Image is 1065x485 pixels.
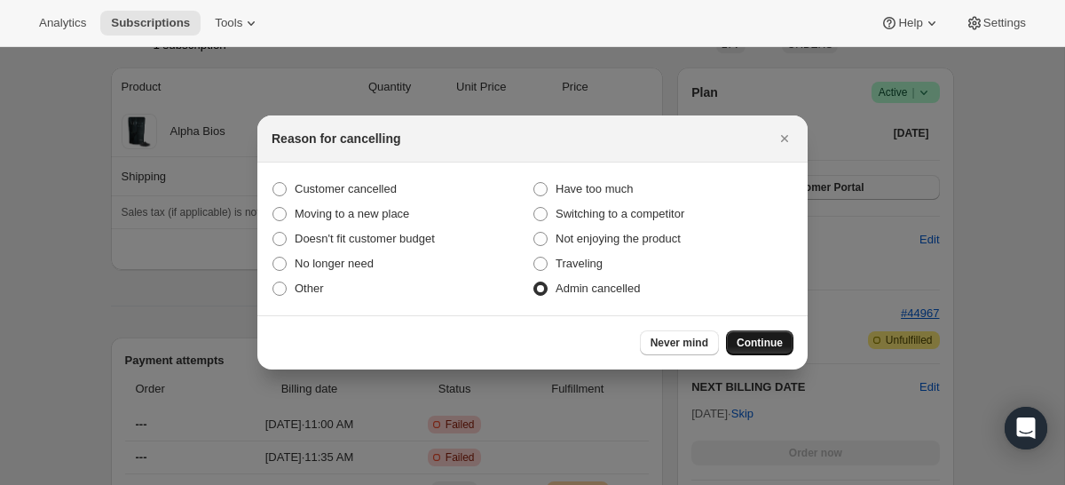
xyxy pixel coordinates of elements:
[39,16,86,30] span: Analytics
[556,282,640,295] span: Admin cancelled
[737,336,783,350] span: Continue
[556,257,603,270] span: Traveling
[272,130,400,147] h2: Reason for cancelling
[28,11,97,36] button: Analytics
[955,11,1037,36] button: Settings
[295,182,397,195] span: Customer cancelled
[295,282,324,295] span: Other
[556,207,684,220] span: Switching to a competitor
[772,126,797,151] button: Close
[870,11,951,36] button: Help
[295,207,409,220] span: Moving to a new place
[556,232,681,245] span: Not enjoying the product
[556,182,633,195] span: Have too much
[983,16,1026,30] span: Settings
[295,257,374,270] span: No longer need
[640,330,719,355] button: Never mind
[1005,407,1047,449] div: Open Intercom Messenger
[295,232,435,245] span: Doesn't fit customer budget
[100,11,201,36] button: Subscriptions
[898,16,922,30] span: Help
[111,16,190,30] span: Subscriptions
[726,330,793,355] button: Continue
[204,11,271,36] button: Tools
[215,16,242,30] span: Tools
[651,336,708,350] span: Never mind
